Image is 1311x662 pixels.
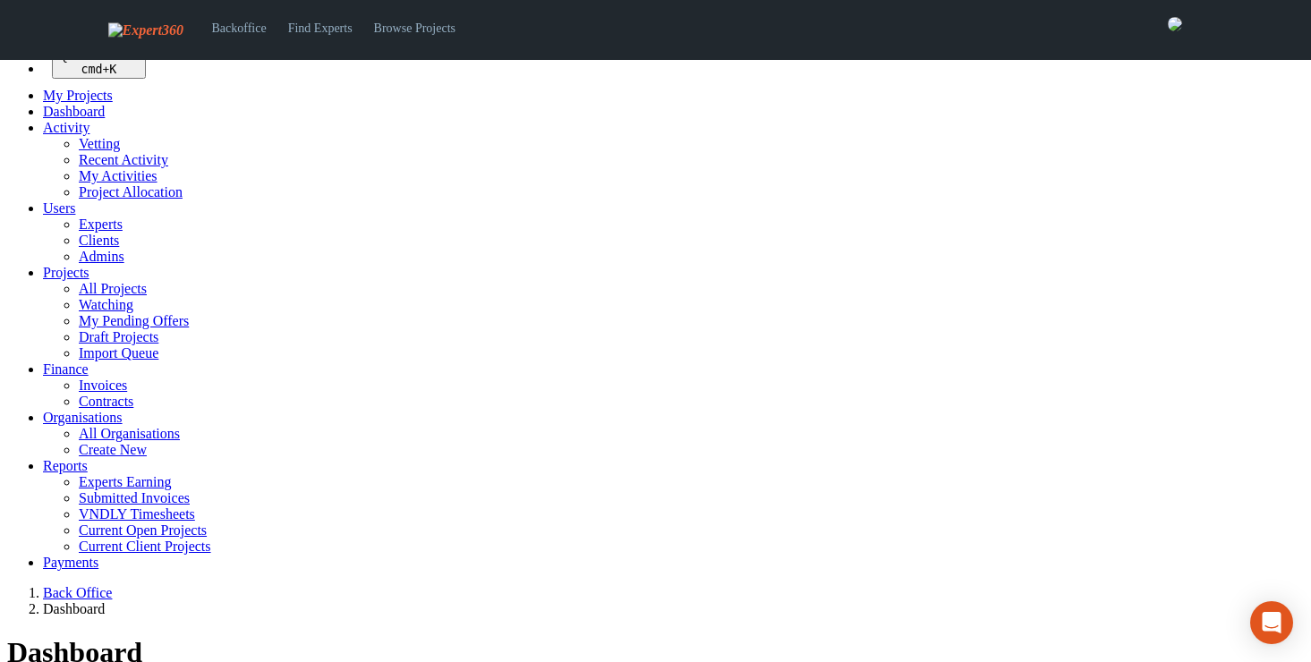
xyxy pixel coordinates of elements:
[43,265,89,280] a: Projects
[43,88,113,103] a: My Projects
[79,506,195,522] a: VNDLY Timesheets
[1168,17,1182,31] img: 0421c9a1-ac87-4857-a63f-b59ed7722763-normal.jpeg
[81,63,102,76] kbd: cmd
[79,329,158,344] a: Draft Projects
[79,233,119,248] a: Clients
[79,426,180,441] a: All Organisations
[79,345,158,361] a: Import Queue
[79,249,124,264] a: Admins
[43,104,105,119] a: Dashboard
[1250,601,1293,644] div: Open Intercom Messenger
[79,216,123,232] a: Experts
[43,200,75,216] a: Users
[108,22,183,38] img: Expert360
[79,378,127,393] a: Invoices
[52,47,146,79] button: Quick search... cmd+K
[79,136,120,151] a: Vetting
[43,601,1304,617] li: Dashboard
[43,555,98,570] a: Payments
[79,313,189,328] a: My Pending Offers
[79,394,133,409] a: Contracts
[43,458,88,473] a: Reports
[79,474,172,489] a: Experts Earning
[79,152,168,167] a: Recent Activity
[79,184,183,199] a: Project Allocation
[109,63,116,76] kbd: K
[43,120,89,135] a: Activity
[79,442,147,457] a: Create New
[79,281,147,296] a: All Projects
[79,490,190,505] a: Submitted Invoices
[43,585,112,600] a: Back Office
[43,361,89,377] a: Finance
[79,539,211,554] a: Current Client Projects
[79,168,157,183] a: My Activities
[79,522,207,538] a: Current Open Projects
[59,63,139,76] div: +
[79,297,133,312] a: Watching
[43,410,123,425] a: Organisations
